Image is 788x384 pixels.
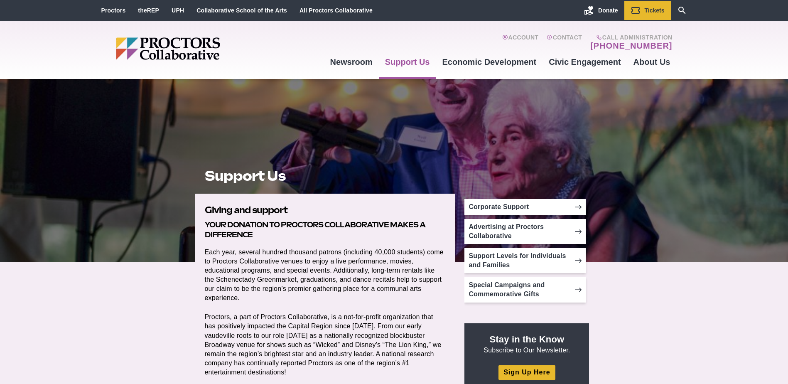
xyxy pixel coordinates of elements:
a: Search [671,1,693,20]
a: UPH [172,7,184,14]
a: Contact [547,34,582,51]
a: Economic Development [436,51,543,73]
a: About Us [627,51,677,73]
a: Account [502,34,538,51]
h1: Support Us [205,168,446,184]
a: Donate [578,1,624,20]
a: [PHONE_NUMBER] [590,41,672,51]
a: Corporate Support [464,199,586,215]
a: Civic Engagement [543,51,627,73]
a: Support Levels for Individuals and Families [464,248,586,273]
p: Each year, several hundred thousand patrons (including 40,000 students) come to Proctors Collabor... [205,248,446,303]
a: Collaborative School of the Arts [196,7,287,14]
span: Call Administration [588,34,672,41]
a: Newsroom [324,51,378,73]
span: Tickets [645,7,665,14]
h2: Giving and support [205,204,446,217]
h3: Your donation to Proctors Collaborative makes a difference [205,220,446,239]
a: All Proctors Collaborative [299,7,373,14]
a: Special Campaigns and Commemorative Gifts [464,277,586,302]
a: Sign Up Here [498,365,555,380]
a: theREP [138,7,159,14]
a: Advertising at Proctors Collaborative [464,219,586,244]
strong: Stay in the Know [490,334,565,345]
span: Donate [598,7,618,14]
a: Tickets [624,1,671,20]
a: Support Us [379,51,436,73]
p: Proctors, a part of Proctors Collaborative, is a not-for-profit organization that has positively ... [205,313,446,377]
a: Proctors [101,7,126,14]
img: Proctors logo [116,37,284,60]
p: Subscribe to Our Newsletter. [474,333,579,355]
